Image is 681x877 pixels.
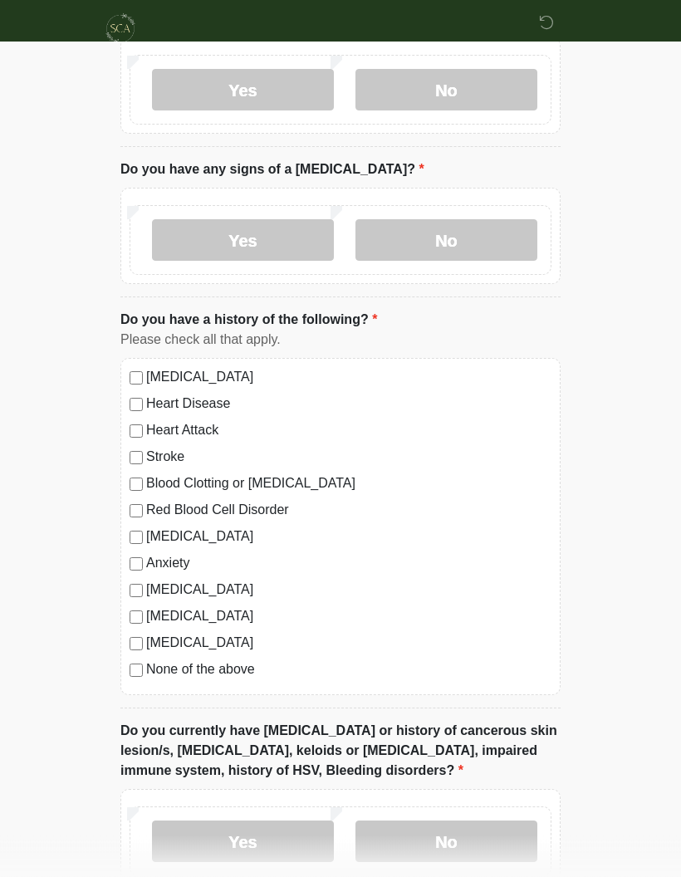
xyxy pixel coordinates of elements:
input: [MEDICAL_DATA] [130,372,143,385]
input: [MEDICAL_DATA] [130,532,143,545]
label: [MEDICAL_DATA] [146,581,551,600]
label: Stroke [146,448,551,468]
label: None of the above [146,660,551,680]
label: Heart Disease [146,394,551,414]
label: Do you have any signs of a [MEDICAL_DATA]? [120,160,424,180]
input: [MEDICAL_DATA] [130,585,143,598]
label: [MEDICAL_DATA] [146,607,551,627]
label: [MEDICAL_DATA] [146,368,551,388]
input: Heart Disease [130,399,143,412]
input: [MEDICAL_DATA] [130,638,143,651]
input: Red Blood Cell Disorder [130,505,143,518]
label: [MEDICAL_DATA] [146,634,551,654]
input: [MEDICAL_DATA] [130,611,143,625]
label: [MEDICAL_DATA] [146,527,551,547]
label: No [355,70,537,111]
input: Blood Clotting or [MEDICAL_DATA] [130,478,143,492]
label: No [355,821,537,863]
label: Do you have a history of the following? [120,311,377,331]
label: Red Blood Cell Disorder [146,501,551,521]
label: Blood Clotting or [MEDICAL_DATA] [146,474,551,494]
div: Please check all that apply. [120,331,561,350]
input: Stroke [130,452,143,465]
label: Yes [152,821,334,863]
label: Anxiety [146,554,551,574]
label: Do you currently have [MEDICAL_DATA] or history of cancerous skin lesion/s, [MEDICAL_DATA], keloi... [120,722,561,781]
input: Anxiety [130,558,143,571]
label: No [355,220,537,262]
img: Skinchic Dallas Logo [104,12,137,46]
label: Yes [152,70,334,111]
input: None of the above [130,664,143,678]
label: Heart Attack [146,421,551,441]
input: Heart Attack [130,425,143,438]
label: Yes [152,220,334,262]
